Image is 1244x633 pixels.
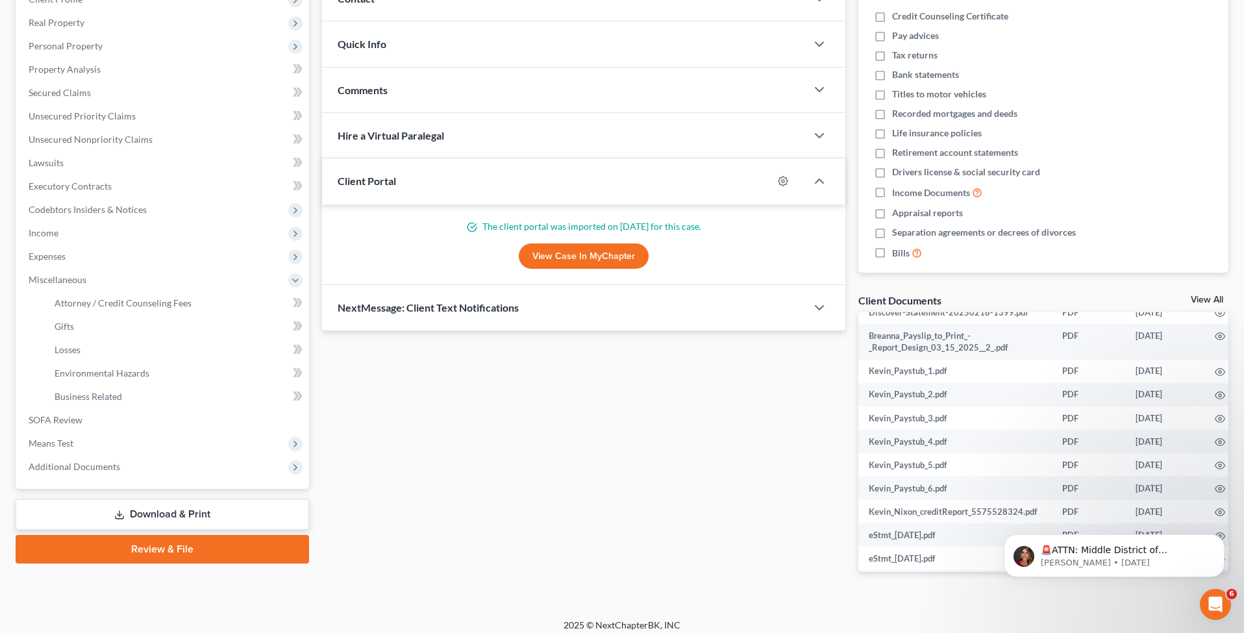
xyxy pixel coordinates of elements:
td: PDF [1052,500,1125,523]
td: Discover-Statement-20250218-1399.pdf [858,301,1052,324]
span: Pay advices [892,29,939,42]
td: PDF [1052,406,1125,430]
td: PDF [1052,430,1125,453]
span: Miscellaneous [29,274,86,285]
a: Executory Contracts [18,175,309,198]
a: SOFA Review [18,408,309,432]
td: [DATE] [1125,383,1204,406]
span: Property Analysis [29,64,101,75]
span: Credit Counseling Certificate [892,10,1008,23]
span: Quick Info [338,38,386,50]
span: Retirement account statements [892,146,1018,159]
td: Kevin_Paystub_1.pdf [858,360,1052,383]
a: Attorney / Credit Counseling Fees [44,292,309,315]
span: Codebtors Insiders & Notices [29,204,147,215]
a: Gifts [44,315,309,338]
span: Appraisal reports [892,206,963,219]
td: [DATE] [1125,453,1204,477]
span: Secured Claims [29,87,91,98]
span: Real Property [29,17,84,28]
span: Income Documents [892,186,970,199]
a: Property Analysis [18,58,309,81]
span: Means Test [29,438,73,449]
span: Unsecured Priority Claims [29,110,136,121]
td: Kevin_Paystub_3.pdf [858,406,1052,430]
span: Bank statements [892,68,959,81]
td: eStmt_[DATE].pdf [858,523,1052,547]
a: View Case in MyChapter [519,243,649,269]
td: [DATE] [1125,500,1204,523]
a: Review & File [16,535,309,564]
a: Lawsuits [18,151,309,175]
span: Lawsuits [29,157,64,168]
iframe: Intercom live chat [1200,589,1231,620]
td: PDF [1052,324,1125,360]
td: [DATE] [1125,477,1204,500]
td: PDF [1052,453,1125,477]
iframe: Intercom notifications message [984,507,1244,598]
td: PDF [1052,477,1125,500]
span: Personal Property [29,40,103,51]
td: [DATE] [1125,360,1204,383]
span: Comments [338,84,388,96]
td: Kevin_Paystub_5.pdf [858,453,1052,477]
span: 6 [1226,589,1237,599]
span: Life insurance policies [892,127,982,140]
td: Breanna_Payslip_to_Print_-_Report_Design_03_15_2025__2_.pdf [858,324,1052,360]
span: Titles to motor vehicles [892,88,986,101]
td: PDF [1052,301,1125,324]
a: Download & Print [16,499,309,530]
a: Unsecured Priority Claims [18,105,309,128]
td: Kevin_Paystub_4.pdf [858,430,1052,453]
td: PDF [1052,383,1125,406]
span: Environmental Hazards [55,367,149,379]
span: Client Portal [338,175,396,187]
span: Additional Documents [29,461,120,472]
span: Income [29,227,58,238]
a: Business Related [44,385,309,408]
span: Drivers license & social security card [892,166,1040,179]
td: Kevin_Paystub_6.pdf [858,477,1052,500]
td: PDF [1052,360,1125,383]
div: Client Documents [858,293,941,307]
span: Expenses [29,251,66,262]
td: [DATE] [1125,406,1204,430]
span: Bills [892,247,910,260]
span: Recorded mortgages and deeds [892,107,1017,120]
td: [DATE] [1125,324,1204,360]
a: Secured Claims [18,81,309,105]
td: [DATE] [1125,301,1204,324]
a: Unsecured Nonpriority Claims [18,128,309,151]
td: eStmt_[DATE].pdf [858,547,1052,570]
span: Attorney / Credit Counseling Fees [55,297,192,308]
span: NextMessage: Client Text Notifications [338,301,519,314]
span: Unsecured Nonpriority Claims [29,134,153,145]
td: Kevin_Nixon_creditReport_5575528324.pdf [858,500,1052,523]
span: Hire a Virtual Paralegal [338,129,444,142]
span: Executory Contracts [29,180,112,192]
p: The client portal was imported on [DATE] for this case. [338,220,830,233]
span: SOFA Review [29,414,82,425]
a: Losses [44,338,309,362]
span: Gifts [55,321,74,332]
span: Business Related [55,391,122,402]
a: Environmental Hazards [44,362,309,385]
span: Losses [55,344,81,355]
td: Kevin_Paystub_2.pdf [858,383,1052,406]
span: Separation agreements or decrees of divorces [892,226,1076,239]
td: [DATE] [1125,430,1204,453]
td: eStmt_[DATE].pdf [858,570,1052,593]
a: View All [1191,295,1223,304]
span: Tax returns [892,49,938,62]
